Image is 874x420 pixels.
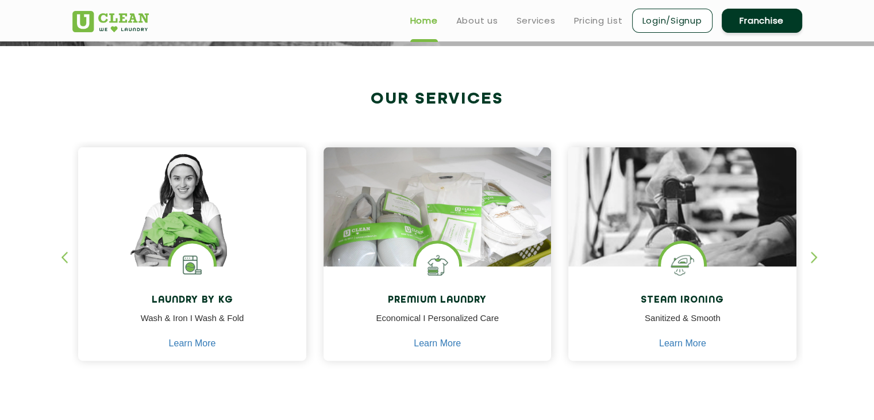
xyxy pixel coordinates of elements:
[659,338,706,349] a: Learn More
[456,14,498,28] a: About us
[324,147,552,299] img: laundry done shoes and clothes
[72,11,149,32] img: UClean Laundry and Dry Cleaning
[332,295,543,306] h4: Premium Laundry
[574,14,623,28] a: Pricing List
[568,147,796,331] img: clothes ironed
[416,243,459,287] img: Shoes Cleaning
[517,14,556,28] a: Services
[87,312,298,338] p: Wash & Iron I Wash & Fold
[661,243,704,287] img: steam iron
[632,9,713,33] a: Login/Signup
[414,338,461,349] a: Learn More
[87,295,298,306] h4: Laundry by Kg
[722,9,802,33] a: Franchise
[332,312,543,338] p: Economical I Personalized Care
[577,312,788,338] p: Sanitized & Smooth
[72,90,802,109] h2: Our Services
[410,14,438,28] a: Home
[169,338,216,349] a: Learn More
[171,243,214,287] img: laundry washing machine
[577,295,788,306] h4: Steam Ironing
[78,147,306,299] img: a girl with laundry basket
